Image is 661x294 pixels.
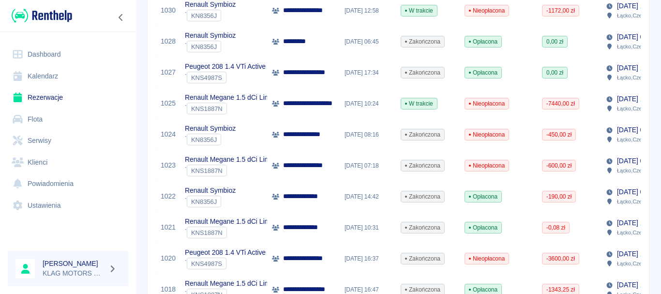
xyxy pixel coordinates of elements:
[185,165,281,176] div: `
[185,134,236,145] div: `
[542,68,567,77] span: 0,00 zł
[185,227,281,238] div: `
[8,152,128,173] a: Klienci
[185,258,266,269] div: `
[401,6,437,15] span: W trakcie
[465,130,509,139] span: Nieopłacona
[465,254,509,263] span: Nieopłacona
[185,217,281,227] p: Renault Megane 1.5 dCi Limited
[161,67,176,77] a: 1027
[187,198,221,205] span: KN8356J
[617,42,661,51] p: Łącko , Czerniec 10
[465,6,509,15] span: Nieopłacona
[185,124,236,134] p: Renault Symbioz
[340,212,396,243] div: [DATE] 10:31
[542,161,575,170] span: -600,00 zł
[617,187,657,197] p: [DATE] 08:00
[187,229,226,236] span: KNS1887N
[340,150,396,181] div: [DATE] 07:18
[617,228,661,237] p: Łącko , Czerniec 10
[185,155,281,165] p: Renault Megane 1.5 dCi Limited
[187,167,226,174] span: KNS1887N
[542,99,579,108] span: -7440,00 zł
[185,72,266,83] div: `
[465,99,509,108] span: Nieopłacona
[8,130,128,152] a: Serwisy
[401,223,444,232] span: Zakończona
[542,285,579,294] span: -1343,25 zł
[617,135,661,144] p: Łącko , Czerniec 10
[465,68,501,77] span: Opłacona
[617,11,661,20] p: Łącko , Czerniec 10
[617,249,657,259] p: [DATE] 18:00
[401,161,444,170] span: Zakończona
[185,93,281,103] p: Renault Megane 1.5 dCi Limited
[8,8,72,24] a: Renthelp logo
[340,57,396,88] div: [DATE] 17:34
[401,130,444,139] span: Zakończona
[185,186,236,196] p: Renault Symbioz
[617,280,657,290] p: [DATE] 17:00
[43,268,105,279] p: KLAG MOTORS Rent a Car
[187,136,221,143] span: KN8356J
[465,285,501,294] span: Opłacona
[542,192,575,201] span: -190,00 zł
[161,160,176,170] a: 1023
[340,181,396,212] div: [DATE] 14:42
[542,37,567,46] span: 0,00 zł
[8,173,128,195] a: Powiadomienia
[617,63,657,73] p: [DATE] 18:30
[8,195,128,217] a: Ustawienia
[161,222,176,232] a: 1021
[185,10,236,21] div: `
[161,5,176,15] a: 1030
[617,166,661,175] p: Łącko , Czerniec 10
[617,94,657,104] p: [DATE] 11:00
[542,223,569,232] span: -0,08 zł
[161,253,176,263] a: 1020
[617,32,657,42] p: [DATE] 07:00
[401,254,444,263] span: Zakończona
[617,104,661,113] p: Łącko , Czerniec 10
[617,125,657,135] p: [DATE] 09:30
[185,103,281,114] div: `
[401,285,444,294] span: Zakończona
[617,73,661,82] p: Łącko , Czerniec 10
[465,223,501,232] span: Opłacona
[542,6,579,15] span: -1172,00 zł
[187,43,221,50] span: KN8356J
[401,192,444,201] span: Zakończona
[542,254,579,263] span: -3600,00 zł
[161,129,176,139] a: 1024
[161,191,176,201] a: 1022
[617,259,661,268] p: Łącko , Czerniec 10
[340,26,396,57] div: [DATE] 06:45
[185,41,236,52] div: `
[401,99,437,108] span: W trakcie
[340,243,396,274] div: [DATE] 16:37
[185,62,266,72] p: Peugeot 208 1.4 VTi Active
[187,12,221,19] span: KN8356J
[185,31,236,41] p: Renault Symbioz
[617,156,657,166] p: [DATE] 07:30
[401,37,444,46] span: Zakończona
[187,105,226,112] span: KNS1887N
[340,88,396,119] div: [DATE] 10:24
[185,279,281,289] p: Renault Megane 1.5 dCi Limited
[8,65,128,87] a: Kalendarz
[187,74,226,81] span: KNS4987S
[8,108,128,130] a: Flota
[187,260,226,267] span: KNS4987S
[617,1,657,11] p: [DATE] 17:00
[161,98,176,108] a: 1025
[465,37,501,46] span: Opłacona
[8,87,128,108] a: Rezerwacje
[8,44,128,65] a: Dashboard
[465,192,501,201] span: Opłacona
[340,119,396,150] div: [DATE] 08:16
[161,36,176,46] a: 1028
[114,11,128,24] button: Zwiń nawigację
[617,218,657,228] p: [DATE] 12:00
[185,248,266,258] p: Peugeot 208 1.4 VTi Active
[542,130,575,139] span: -450,00 zł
